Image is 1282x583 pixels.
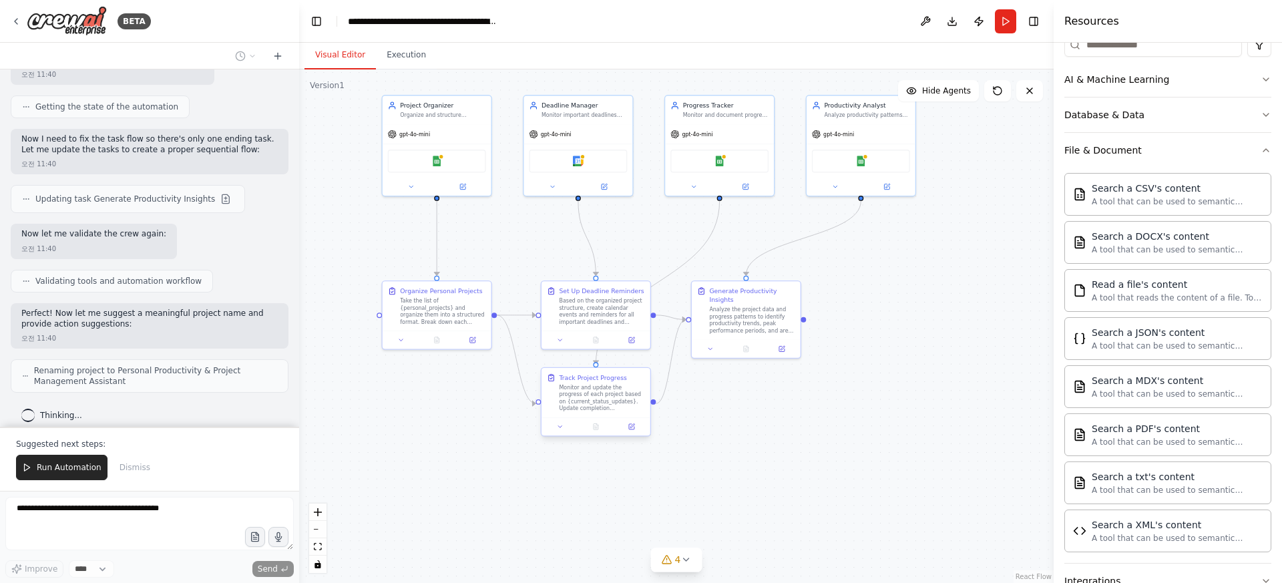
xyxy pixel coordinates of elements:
div: Track Project ProgressMonitor and update the progress of each project based on {current_status_up... [541,369,651,438]
div: Analyze the project data and progress patterns to identify productivity trends, peak performance ... [709,306,795,334]
div: BETA [118,13,151,29]
button: Open in side panel [616,421,646,432]
span: Hide Agents [922,85,971,96]
img: Google Calendar [573,156,584,166]
span: gpt-4o-mini [399,131,430,138]
p: Perfect! Now let me suggest a meaningful project name and provide action suggestions: [21,309,278,329]
img: XMLSearchTool [1073,524,1086,538]
button: File & Document [1064,133,1271,168]
button: No output available [418,335,455,345]
button: No output available [577,335,614,345]
button: Execution [376,41,437,69]
h4: Resources [1064,13,1119,29]
g: Edge from 922b9f39-4cf2-44b1-a536-1fd238281ad8 to 5d32b17b-fd5a-443f-8467-8d69b230310a [497,311,536,408]
div: Read a file's content [1092,278,1263,291]
img: MDXSearchTool [1073,380,1086,393]
span: Validating tools and automation workflow [35,276,202,286]
span: 4 [675,553,681,566]
img: Google Sheets [714,156,725,166]
div: React Flow controls [309,504,327,573]
button: Send [252,561,294,577]
img: JSONSearchTool [1073,332,1086,345]
div: A tool that can be used to semantic search a query from a MDX's content. [1092,389,1263,399]
g: Edge from d3a0e070-0060-41c9-83f5-1b3cce4ee8fc to 922b9f39-4cf2-44b1-a536-1fd238281ad8 [433,201,441,276]
button: Database & Data [1064,98,1271,132]
button: Open in side panel [616,335,646,345]
img: FileReadTool [1073,284,1086,297]
button: Click to speak your automation idea [268,527,288,547]
div: 오전 11:40 [21,159,56,169]
div: A tool that can be used to semantic search a query from a JSON's content. [1092,341,1263,351]
button: No output available [727,344,765,355]
img: DOCXSearchTool [1073,236,1086,249]
div: Search a txt's content [1092,470,1263,483]
div: Based on the organized project structure, create calendar events and reminders for all important ... [559,297,644,325]
button: Hide left sidebar [307,12,326,31]
div: Version 1 [310,80,345,91]
img: TXTSearchTool [1073,476,1086,490]
div: Progress Tracker [683,101,769,110]
button: Open in side panel [457,335,487,345]
img: PDFSearchTool [1073,428,1086,441]
button: 4 [651,548,702,572]
span: Getting the state of the automation [35,102,178,112]
button: Open in side panel [767,344,797,355]
button: Upload files [245,527,265,547]
g: Edge from 58194f5c-4564-43c5-81ed-ffbf633977b5 to 5d32b17b-fd5a-443f-8467-8d69b230310a [592,201,724,364]
div: Organize and structure personal projects by breaking them down into manageable tasks, setting pri... [400,112,485,119]
span: gpt-4o-mini [682,131,712,138]
div: File & Document [1064,144,1142,157]
div: Generate Productivity Insights [709,286,795,304]
div: Set Up Deadline Reminders [559,286,644,295]
button: Open in side panel [579,182,629,192]
button: Improve [5,560,63,578]
div: Progress TrackerMonitor and document progress on personal goals and projects by tracking completi... [664,95,775,196]
div: Deadline ManagerMonitor important deadlines and create strategic reminders to ensure nothing fall... [523,95,633,196]
button: Visual Editor [304,41,376,69]
div: Take the list of {personal_projects} and organize them into a structured format. Break down each ... [400,297,485,325]
span: Thinking... [40,410,82,421]
div: 오전 11:40 [21,69,56,79]
div: Search a PDF's content [1092,422,1263,435]
div: Search a XML's content [1092,518,1263,532]
span: gpt-4o-mini [541,131,572,138]
img: Google Sheets [855,156,866,166]
g: Edge from 922b9f39-4cf2-44b1-a536-1fd238281ad8 to 85bdd81a-881d-45a2-ade0-7fc5a8090aa5 [497,311,536,319]
button: Dismiss [113,455,157,480]
div: Generate Productivity InsightsAnalyze the project data and progress patterns to identify producti... [691,280,801,359]
div: Set Up Deadline RemindersBased on the organized project structure, create calendar events and rem... [541,280,651,350]
p: Now let me validate the crew again: [21,229,166,240]
g: Edge from 17fff37e-0239-4506-8682-a0cbfef7d25c to f22e928a-cabb-47e7-b6ff-ff38218dd919 [742,201,865,276]
img: CSVSearchTool [1073,188,1086,201]
div: Track Project Progress [559,373,626,382]
div: A tool that can be used to semantic search a query from a CSV's content. [1092,196,1263,207]
div: Search a CSV's content [1092,182,1263,195]
g: Edge from f8861db7-7ea2-4146-8b06-d57d33310e6c to 85bdd81a-881d-45a2-ade0-7fc5a8090aa5 [574,201,600,276]
div: Search a JSON's content [1092,326,1263,339]
div: A tool that can be used to semantic search a query from a txt's content. [1092,485,1263,496]
button: No output available [577,421,614,432]
button: Open in side panel [862,182,912,192]
div: Organize Personal Projects [400,286,482,295]
div: AI & Machine Learning [1064,73,1169,86]
button: Hide Agents [898,80,979,102]
g: Edge from 5d32b17b-fd5a-443f-8467-8d69b230310a to f22e928a-cabb-47e7-b6ff-ff38218dd919 [656,315,686,408]
div: Monitor important deadlines and create strategic reminders to ensure nothing falls through the cr... [542,112,627,119]
button: AI & Machine Learning [1064,62,1271,97]
button: toggle interactivity [309,556,327,573]
span: Send [258,564,278,574]
div: A tool that can be used to semantic search a query from a DOCX's content. [1092,244,1263,255]
button: Open in side panel [437,182,487,192]
div: Project Organizer [400,101,485,110]
button: Open in side panel [720,182,771,192]
div: Analyze productivity patterns and provide insights on work habits, peak performance times, and ar... [824,112,909,119]
div: Monitor and document progress on personal goals and projects by tracking completion rates, milest... [683,112,769,119]
span: Renaming project to Personal Productivity & Project Management Assistant [34,365,277,387]
button: zoom in [309,504,327,521]
span: Improve [25,564,57,574]
g: Edge from 85bdd81a-881d-45a2-ade0-7fc5a8090aa5 to f22e928a-cabb-47e7-b6ff-ff38218dd919 [656,311,686,324]
div: File & Document [1064,168,1271,563]
div: Project OrganizerOrganize and structure personal projects by breaking them down into manageable t... [381,95,491,196]
button: Switch to previous chat [230,48,262,64]
p: Suggested next steps: [16,439,283,449]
